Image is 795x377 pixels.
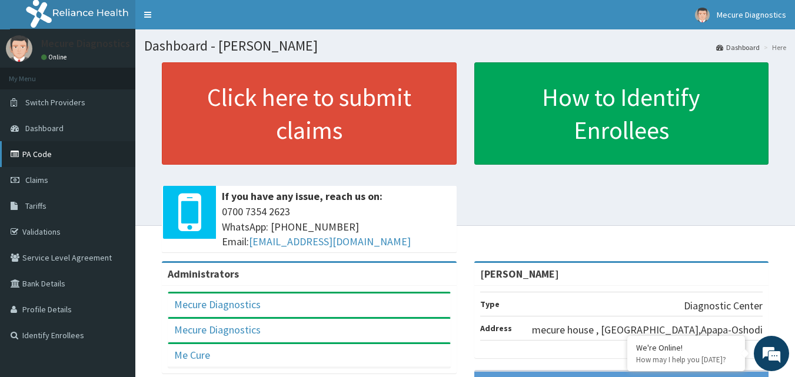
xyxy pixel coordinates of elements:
[174,298,261,311] a: Mecure Diagnostics
[162,62,457,165] a: Click here to submit claims
[174,348,210,362] a: Me Cure
[6,252,224,293] textarea: Type your message and hit 'Enter'
[41,38,130,49] p: Mecure Diagnostics
[480,323,512,333] b: Address
[684,298,763,313] p: Diagnostic Center
[716,42,760,52] a: Dashboard
[480,299,500,309] b: Type
[532,322,763,338] p: mecure house , [GEOGRAPHIC_DATA],Apapa-Oshodi
[249,235,411,248] a: [EMAIL_ADDRESS][DOMAIN_NAME]
[25,123,64,134] span: Dashboard
[761,42,786,52] li: Here
[68,114,162,232] span: We're online!
[480,267,559,281] strong: [PERSON_NAME]
[168,267,239,281] b: Administrators
[174,323,261,336] a: Mecure Diagnostics
[222,189,382,203] b: If you have any issue, reach us on:
[22,59,48,88] img: d_794563401_company_1708531726252_794563401
[25,201,46,211] span: Tariffs
[695,8,710,22] img: User Image
[717,9,786,20] span: Mecure Diagnostics
[61,66,198,81] div: Chat with us now
[636,342,736,353] div: We're Online!
[222,204,451,249] span: 0700 7354 2623 WhatsApp: [PHONE_NUMBER] Email:
[193,6,221,34] div: Minimize live chat window
[636,355,736,365] p: How may I help you today?
[6,35,32,62] img: User Image
[25,175,48,185] span: Claims
[25,97,85,108] span: Switch Providers
[41,53,69,61] a: Online
[144,38,786,54] h1: Dashboard - [PERSON_NAME]
[474,62,769,165] a: How to Identify Enrollees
